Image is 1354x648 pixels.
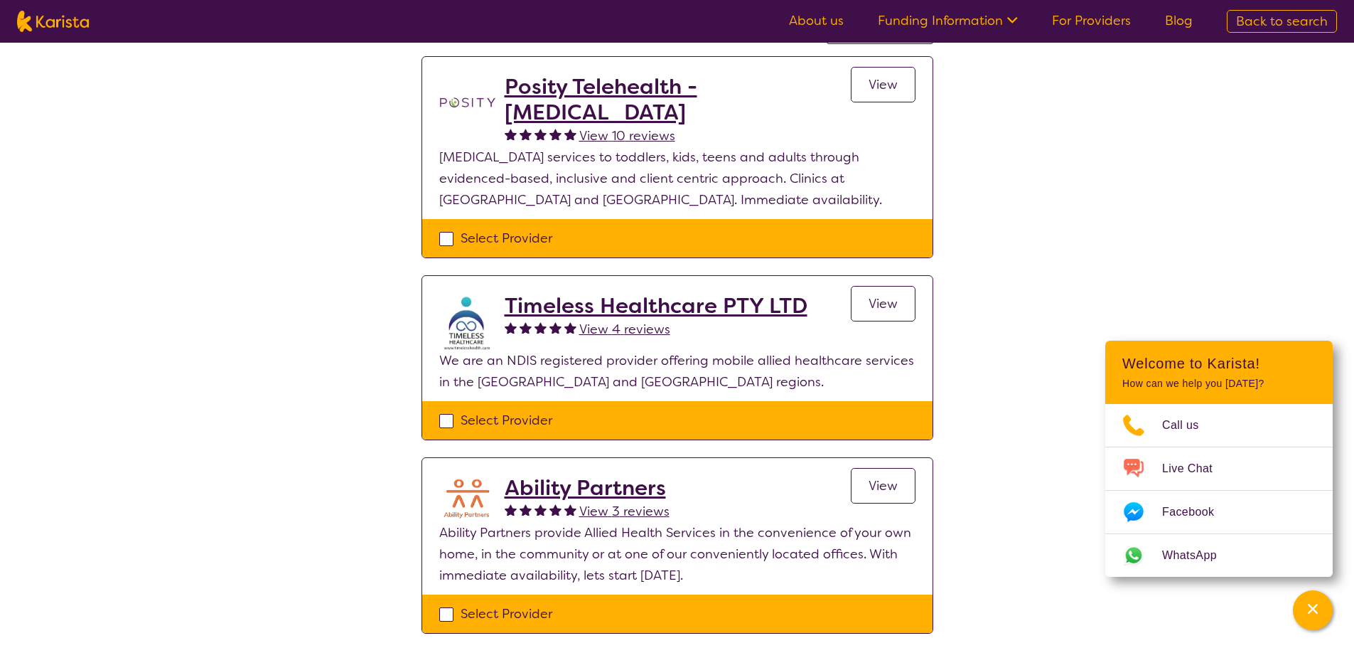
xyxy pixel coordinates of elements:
[17,11,89,32] img: Karista logo
[1162,415,1216,436] span: Call us
[1052,12,1131,29] a: For Providers
[579,319,670,340] a: View 4 reviews
[439,475,496,521] img: aifiudtej7r2k9aaecox.png
[505,293,807,319] a: Timeless Healthcare PTY LTD
[851,67,915,102] a: View
[549,504,562,516] img: fullstar
[439,293,496,350] img: crpuwnkay6cgqnsg7el4.jpg
[579,503,670,520] span: View 3 reviews
[851,286,915,322] a: View
[789,12,844,29] a: About us
[505,128,517,140] img: fullstar
[505,322,517,334] img: fullstar
[564,504,576,516] img: fullstar
[564,128,576,140] img: fullstar
[439,522,915,586] p: Ability Partners provide Allied Health Services in the convenience of your own home, in the commu...
[534,322,547,334] img: fullstar
[878,12,1018,29] a: Funding Information
[534,504,547,516] img: fullstar
[520,322,532,334] img: fullstar
[1293,590,1333,630] button: Channel Menu
[564,322,576,334] img: fullstar
[579,127,675,144] span: View 10 reviews
[869,295,898,312] span: View
[579,125,675,147] a: View 10 reviews
[549,322,562,334] img: fullstar
[851,468,915,504] a: View
[1105,404,1333,577] ul: Choose channel
[1122,355,1316,372] h2: Welcome to Karista!
[1162,501,1231,523] span: Facebook
[1122,378,1316,390] p: How can we help you [DATE]?
[1162,545,1234,566] span: WhatsApp
[1162,458,1230,479] span: Live Chat
[520,128,532,140] img: fullstar
[1236,13,1328,30] span: Back to search
[869,477,898,494] span: View
[439,350,915,393] p: We are an NDIS registered provider offering mobile allied healthcare services in the [GEOGRAPHIC_...
[1165,12,1193,29] a: Blog
[579,501,670,522] a: View 3 reviews
[534,128,547,140] img: fullstar
[505,504,517,516] img: fullstar
[1105,534,1333,577] a: Web link opens in a new tab.
[549,128,562,140] img: fullstar
[1227,10,1337,33] a: Back to search
[439,74,496,131] img: t1bslo80pcylnzwjhndq.png
[505,475,670,501] a: Ability Partners
[869,76,898,93] span: View
[520,504,532,516] img: fullstar
[505,74,851,125] a: Posity Telehealth - [MEDICAL_DATA]
[1105,341,1333,577] div: Channel Menu
[579,321,670,338] span: View 4 reviews
[439,147,915,211] p: [MEDICAL_DATA] services to toddlers, kids, teens and adults through evidenced-based, inclusive an...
